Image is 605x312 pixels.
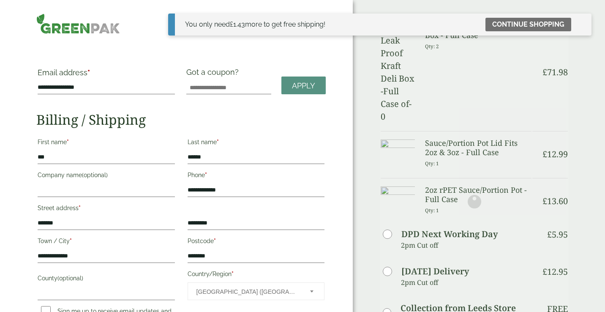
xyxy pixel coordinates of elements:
[188,235,325,249] label: Postcode
[38,169,175,183] label: Company name
[230,20,245,28] span: 1.43
[188,169,325,183] label: Phone
[205,172,207,178] abbr: required
[485,18,571,31] a: Continue shopping
[196,283,299,301] span: United Kingdom (UK)
[185,19,325,30] div: You only need more to get free shipping!
[36,112,326,128] h2: Billing / Shipping
[230,20,233,28] span: £
[38,272,175,287] label: County
[38,202,175,216] label: Street address
[38,235,175,249] label: Town / City
[188,136,325,151] label: Last name
[38,69,175,81] label: Email address
[281,77,326,95] a: Apply
[188,268,325,282] label: Country/Region
[38,136,175,151] label: First name
[188,282,325,300] span: Country/Region
[292,81,315,90] span: Apply
[87,68,90,77] abbr: required
[186,68,242,81] label: Got a coupon?
[82,172,108,178] span: (optional)
[214,238,216,244] abbr: required
[79,205,81,211] abbr: required
[36,14,120,34] img: GreenPak Supplies
[232,271,234,277] abbr: required
[70,238,72,244] abbr: required
[217,139,219,145] abbr: required
[67,139,69,145] abbr: required
[57,275,83,282] span: (optional)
